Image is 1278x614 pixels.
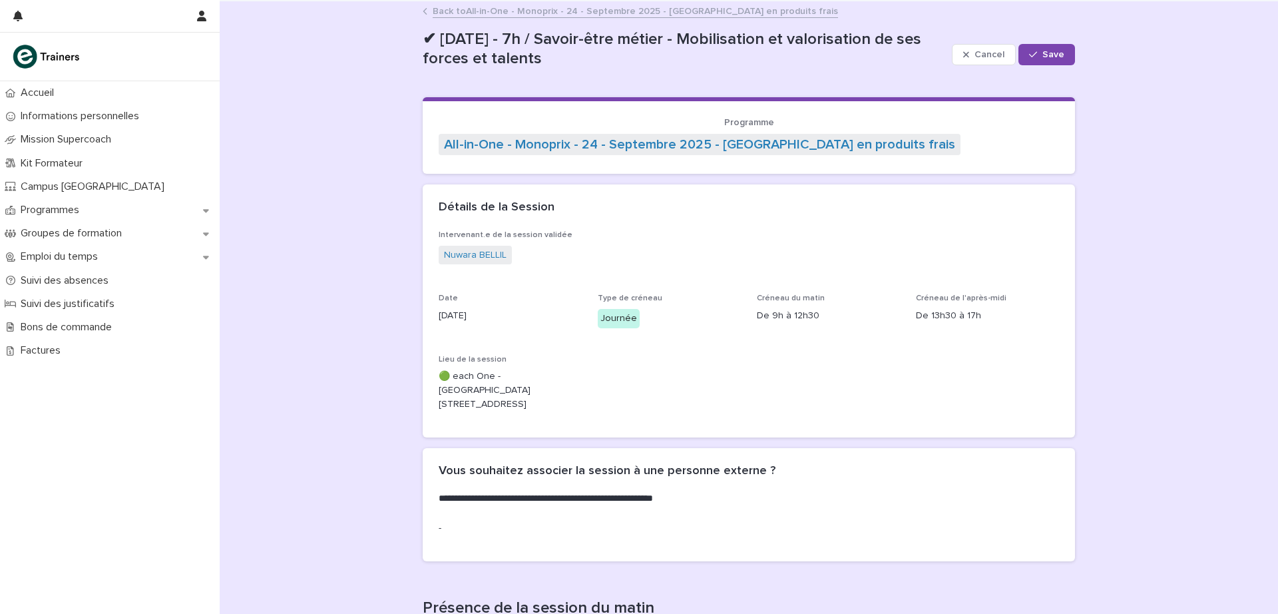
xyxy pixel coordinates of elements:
p: [DATE] [439,309,582,323]
p: Programmes [15,204,90,216]
a: Nuwara BELLIL [444,248,507,262]
a: All-in-One - Monoprix - 24 - Septembre 2025 - [GEOGRAPHIC_DATA] en produits frais [444,137,955,153]
p: Suivi des absences [15,274,119,287]
p: Emploi du temps [15,250,108,263]
span: Date [439,294,458,302]
span: Lieu de la session [439,356,507,364]
a: Back toAll-in-One - Monoprix - 24 - Septembre 2025 - [GEOGRAPHIC_DATA] en produits frais [433,3,838,18]
p: Suivi des justificatifs [15,298,125,310]
h2: Détails de la Session [439,200,554,215]
button: Save [1018,44,1075,65]
p: - [439,521,635,535]
span: Save [1042,50,1064,59]
div: Journée [598,309,640,328]
span: Programme [724,118,774,127]
span: Intervenant.e de la session validée [439,231,572,239]
span: Créneau du matin [757,294,825,302]
p: Factures [15,344,71,357]
p: Groupes de formation [15,227,132,240]
span: Type de créneau [598,294,662,302]
span: Cancel [974,50,1004,59]
p: Campus [GEOGRAPHIC_DATA] [15,180,175,193]
p: Mission Supercoach [15,133,122,146]
p: Bons de commande [15,321,122,334]
span: Créneau de l'après-midi [916,294,1006,302]
p: De 9h à 12h30 [757,309,900,323]
p: ✔ [DATE] - 7h / Savoir-être métier - Mobilisation et valorisation de ses forces et talents [423,30,947,69]
p: Informations personnelles [15,110,150,123]
p: 🟢 each One - [GEOGRAPHIC_DATA][STREET_ADDRESS] [439,370,582,411]
p: De 13h30 à 17h [916,309,1059,323]
button: Cancel [952,44,1016,65]
img: K0CqGN7SDeD6s4JG8KQk [11,43,84,70]
p: Kit Formateur [15,157,93,170]
h2: Vous souhaitez associer la session à une personne externe ? [439,464,775,479]
p: Accueil [15,87,65,99]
